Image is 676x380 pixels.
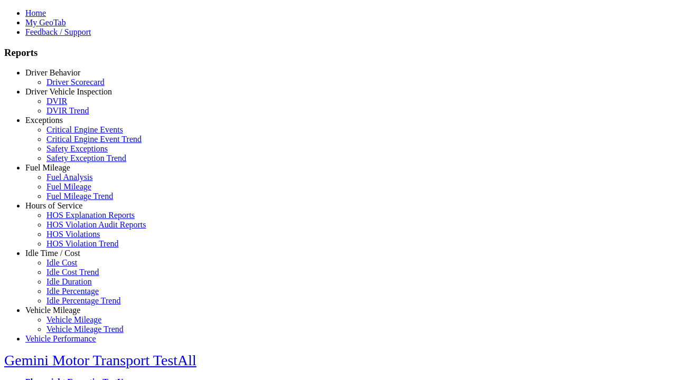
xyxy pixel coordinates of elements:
[25,116,63,125] a: Exceptions
[25,163,70,172] a: Fuel Mileage
[46,192,113,201] a: Fuel Mileage Trend
[46,125,123,134] a: Critical Engine Events
[46,135,142,144] a: Critical Engine Event Trend
[46,287,99,296] a: Idle Percentage
[25,201,82,210] a: Hours of Service
[46,258,77,267] a: Idle Cost
[25,249,80,258] a: Idle Time / Cost
[46,239,119,248] a: HOS Violation Trend
[46,268,99,277] a: Idle Cost Trend
[4,352,196,368] a: Gemini Motor Transport TestAll
[25,68,80,77] a: Driver Behavior
[46,106,89,115] a: DVIR Trend
[46,97,67,106] a: DVIR
[25,8,46,17] a: Home
[25,87,112,96] a: Driver Vehicle Inspection
[46,144,108,153] a: Safety Exceptions
[25,27,91,36] a: Feedback / Support
[46,277,92,286] a: Idle Duration
[46,182,91,191] a: Fuel Mileage
[46,296,120,305] a: Idle Percentage Trend
[25,18,66,27] a: My GeoTab
[46,230,100,239] a: HOS Violations
[46,325,124,334] a: Vehicle Mileage Trend
[46,154,126,163] a: Safety Exception Trend
[46,78,105,87] a: Driver Scorecard
[46,211,135,220] a: HOS Explanation Reports
[4,47,672,59] h3: Reports
[46,220,146,229] a: HOS Violation Audit Reports
[25,306,80,315] a: Vehicle Mileage
[46,315,101,324] a: Vehicle Mileage
[46,173,93,182] a: Fuel Analysis
[25,334,96,343] a: Vehicle Performance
